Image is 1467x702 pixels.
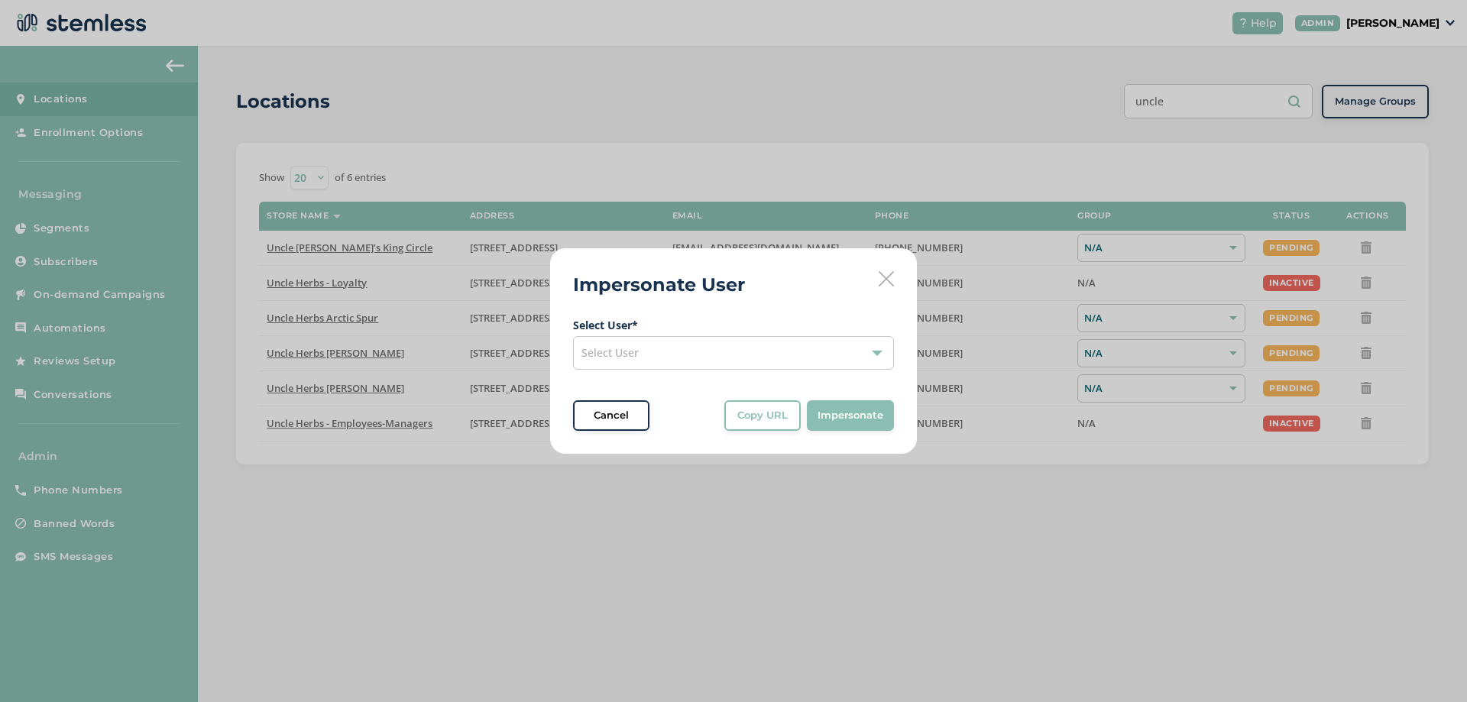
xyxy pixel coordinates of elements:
span: Select User [581,345,639,360]
button: Impersonate [807,400,894,431]
label: Select User [573,317,894,333]
iframe: Chat Widget [1391,629,1467,702]
button: Copy URL [724,400,801,431]
h2: Impersonate User [573,271,745,299]
span: Impersonate [818,408,883,423]
span: Copy URL [737,408,788,423]
button: Cancel [573,400,649,431]
span: Cancel [594,408,629,423]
